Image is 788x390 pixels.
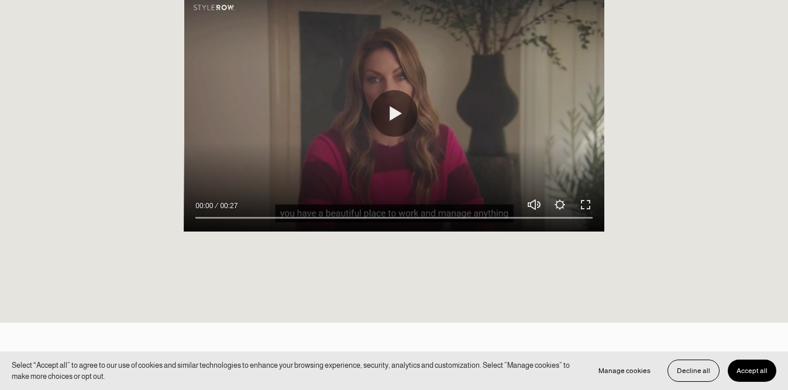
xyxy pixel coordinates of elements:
input: Seek [195,213,592,222]
p: Select “Accept all” to agree to our use of cookies and similar technologies to enhance your brows... [12,360,578,382]
p: Designers ❤️ StyleRow [32,349,756,389]
div: Current time [195,200,216,212]
button: Decline all [667,360,720,382]
button: Accept all [728,360,776,382]
button: Play [371,90,418,137]
button: Manage cookies [590,360,659,382]
span: Accept all [737,367,768,375]
span: Decline all [677,367,710,375]
span: Manage cookies [598,367,651,375]
div: Duration [216,200,240,212]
